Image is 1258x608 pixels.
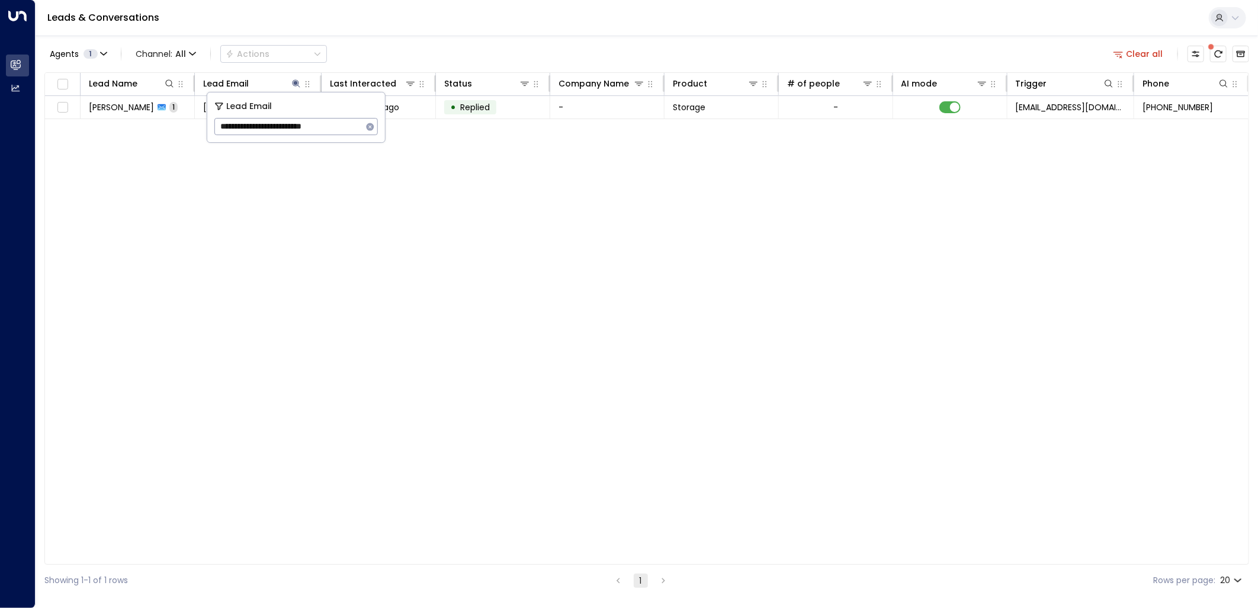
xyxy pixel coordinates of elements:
label: Rows per page: [1153,574,1215,587]
button: page 1 [634,574,648,588]
span: leads@space-station.co.uk [1016,101,1125,113]
span: 1 [169,102,178,112]
div: # of people [787,76,840,91]
div: 20 [1220,572,1244,589]
span: +442072008456 [1143,101,1213,113]
button: Clear all [1109,46,1168,62]
div: Lead Name [89,76,175,91]
span: iwantobetheverybest@aol.com [203,101,313,113]
div: Company Name [559,76,645,91]
div: Button group with a nested menu [220,45,327,63]
td: - [550,96,665,119]
span: Channel: [131,46,201,62]
div: Product [673,76,759,91]
a: Leads & Conversations [47,11,159,24]
span: Harvette Callender [89,101,154,113]
span: There are new threads available. Refresh the grid to view the latest updates. [1210,46,1227,62]
div: Trigger [1016,76,1115,91]
span: Replied [460,101,490,113]
div: Lead Email [203,76,249,91]
span: All [175,49,186,59]
span: Lead Email [226,100,272,113]
button: Customize [1188,46,1204,62]
button: Actions [220,45,327,63]
div: Trigger [1016,76,1047,91]
span: Agents [50,50,79,58]
button: Agents1 [44,46,111,62]
div: Showing 1-1 of 1 rows [44,574,128,587]
div: Lead Email [203,76,302,91]
div: Status [444,76,531,91]
div: Actions [226,49,269,59]
div: AI mode [901,76,938,91]
div: Product [673,76,707,91]
span: Toggle select row [55,100,70,115]
div: Phone [1143,76,1230,91]
button: Channel:All [131,46,201,62]
div: Last Interacted [330,76,416,91]
div: AI mode [901,76,988,91]
div: • [450,97,456,117]
nav: pagination navigation [611,573,671,588]
span: Storage [673,101,705,113]
div: Phone [1143,76,1169,91]
span: 1 [84,49,98,59]
div: Status [444,76,472,91]
span: Toggle select all [55,77,70,92]
div: Lead Name [89,76,137,91]
div: Company Name [559,76,629,91]
div: # of people [787,76,874,91]
button: Archived Leads [1233,46,1249,62]
div: Last Interacted [330,76,396,91]
div: - [833,101,838,113]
